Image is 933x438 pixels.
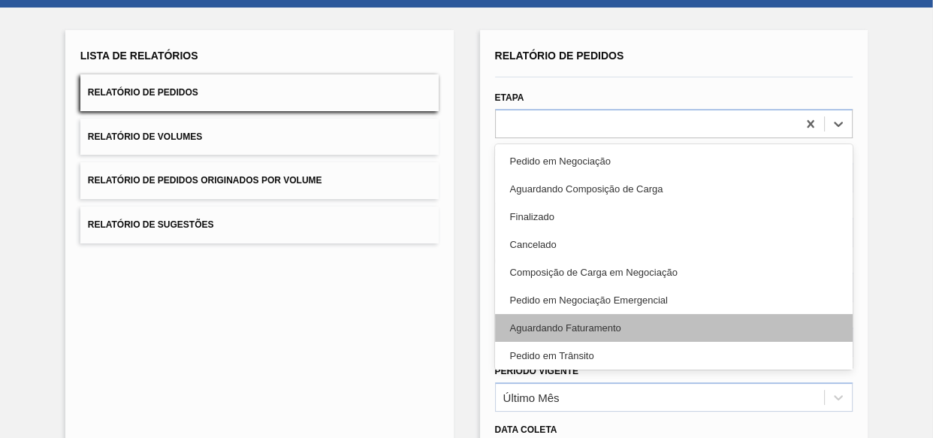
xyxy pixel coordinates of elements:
[80,119,439,156] button: Relatório de Volumes
[495,231,853,258] div: Cancelado
[88,87,198,98] span: Relatório de Pedidos
[88,219,214,230] span: Relatório de Sugestões
[495,314,853,342] div: Aguardando Faturamento
[495,342,853,370] div: Pedido em Trânsito
[80,162,439,199] button: Relatório de Pedidos Originados por Volume
[495,366,578,376] label: Período Vigente
[495,50,624,62] span: Relatório de Pedidos
[495,92,524,103] label: Etapa
[80,50,198,62] span: Lista de Relatórios
[495,258,853,286] div: Composição de Carga em Negociação
[495,424,557,435] span: Data coleta
[80,74,439,111] button: Relatório de Pedidos
[80,207,439,243] button: Relatório de Sugestões
[88,175,322,186] span: Relatório de Pedidos Originados por Volume
[503,391,560,403] div: Último Mês
[495,175,853,203] div: Aguardando Composição de Carga
[88,131,202,142] span: Relatório de Volumes
[495,147,853,175] div: Pedido em Negociação
[495,286,853,314] div: Pedido em Negociação Emergencial
[495,203,853,231] div: Finalizado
